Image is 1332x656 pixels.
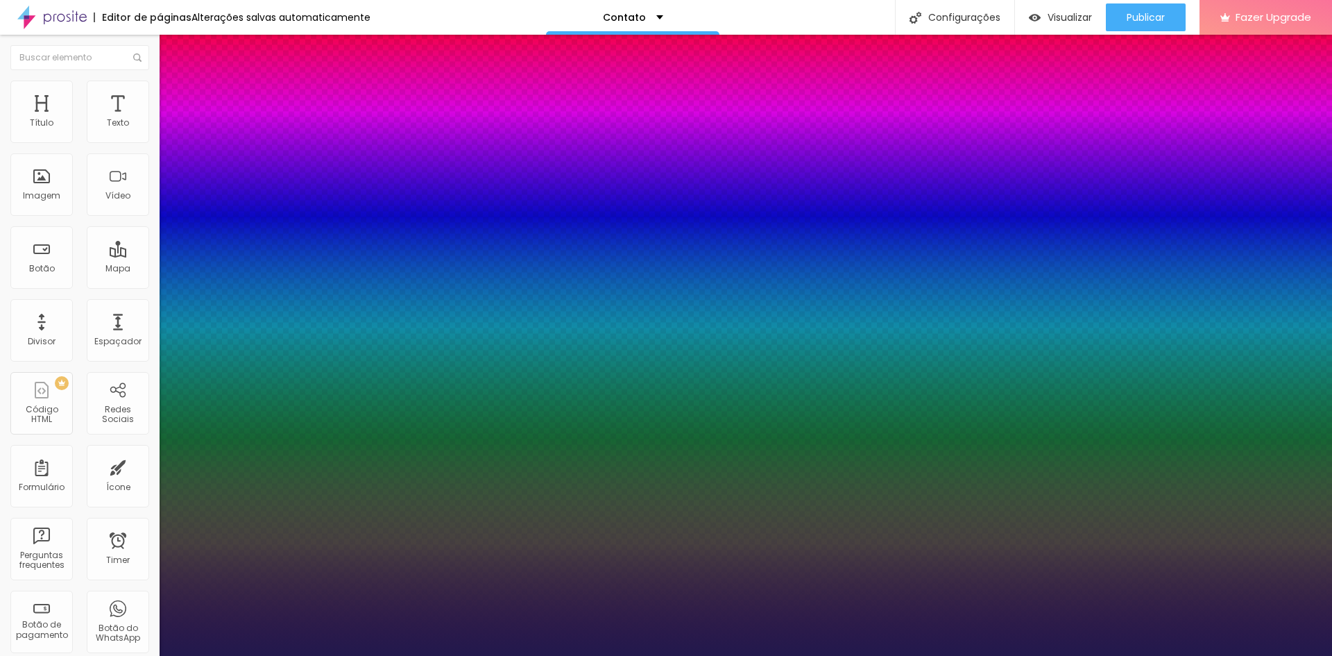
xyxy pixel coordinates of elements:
[30,118,53,128] div: Título
[1127,12,1165,23] span: Publicar
[14,405,69,425] div: Código HTML
[191,12,370,22] div: Alterações salvas automaticamente
[1106,3,1186,31] button: Publicar
[14,620,69,640] div: Botão de pagamento
[133,53,142,62] img: Icone
[23,191,60,201] div: Imagem
[10,45,149,70] input: Buscar elemento
[19,482,65,492] div: Formulário
[90,623,145,644] div: Botão do WhatsApp
[105,264,130,274] div: Mapa
[94,337,142,346] div: Espaçador
[1015,3,1106,31] button: Visualizar
[1029,12,1041,24] img: view-1.svg
[910,12,921,24] img: Icone
[106,555,130,565] div: Timer
[106,482,130,492] div: Ícone
[29,264,55,274] div: Botão
[107,118,129,128] div: Texto
[14,550,69,571] div: Perguntas frequentes
[603,12,646,22] p: Contato
[105,191,130,201] div: Vídeo
[1236,11,1311,23] span: Fazer Upgrade
[90,405,145,425] div: Redes Sociais
[94,12,191,22] div: Editor de páginas
[28,337,55,346] div: Divisor
[1048,12,1092,23] span: Visualizar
